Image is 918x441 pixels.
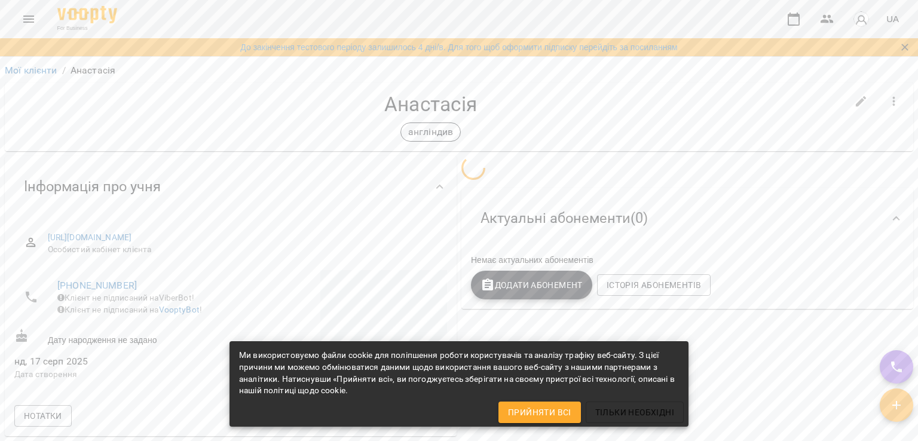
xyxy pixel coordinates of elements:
[14,354,228,369] span: нд, 17 серп 2025
[62,63,66,78] li: /
[400,122,461,142] div: англіндив
[882,8,904,30] button: UA
[481,209,648,228] span: Актуальні абонементи ( 0 )
[240,41,677,53] a: До закінчення тестового періоду залишилось 4 дні/в. Для того щоб оформити підписку перейдіть за п...
[71,63,115,78] p: Анастасія
[159,305,200,314] a: VooptyBot
[14,5,43,33] button: Menu
[14,369,228,381] p: Дата створення
[48,244,437,256] span: Особистий кабінет клієнта
[469,252,906,268] div: Немає актуальних абонементів
[57,293,194,302] span: Клієнт не підписаний на ViberBot!
[57,24,117,32] span: For Business
[853,11,870,27] img: avatar_s.png
[57,280,137,291] a: [PHONE_NUMBER]
[14,92,847,117] h4: Анастасія
[896,39,913,56] button: Закрити сповіщення
[239,345,679,402] div: Ми використовуємо файли cookie для поліпшення роботи користувачів та аналізу трафіку веб-сайту. З...
[498,402,581,423] button: Прийняти всі
[597,274,711,296] button: Історія абонементів
[57,6,117,23] img: Voopty Logo
[57,305,202,314] span: Клієнт не підписаний на !
[5,156,457,218] div: Інформація про учня
[595,405,674,419] span: Тільки необхідні
[408,125,453,139] p: англіндив
[886,13,899,25] span: UA
[5,63,913,78] nav: breadcrumb
[48,232,132,242] a: [URL][DOMAIN_NAME]
[586,402,684,423] button: Тільки необхідні
[12,326,231,348] div: Дату народження не задано
[24,409,62,423] span: Нотатки
[508,405,571,419] span: Прийняти всі
[5,65,57,76] a: Мої клієнти
[471,271,592,299] button: Додати Абонемент
[461,188,913,249] div: Актуальні абонементи(0)
[607,278,701,292] span: Історія абонементів
[24,177,161,196] span: Інформація про учня
[14,405,72,427] button: Нотатки
[481,278,583,292] span: Додати Абонемент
